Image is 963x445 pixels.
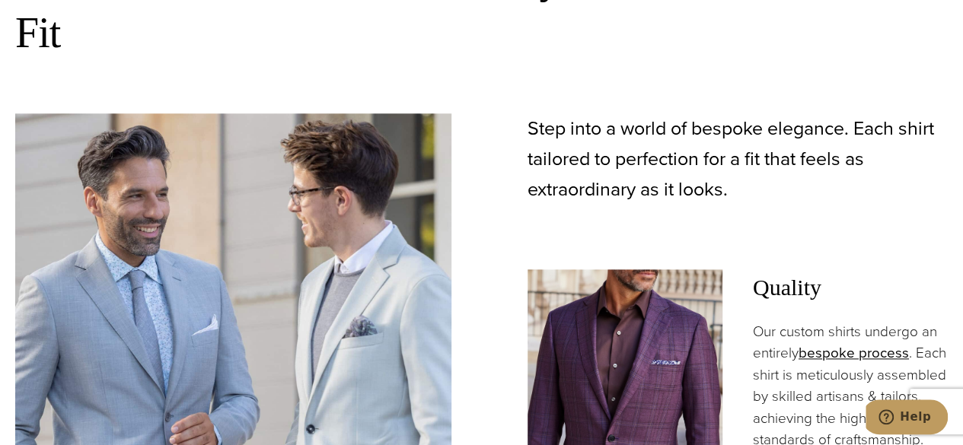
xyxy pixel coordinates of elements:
[866,399,948,437] iframe: Opens a widget where you can chat to one of our agents
[528,113,949,205] p: Step into a world of bespoke elegance. Each shirt tailored to perfection for a fit that feels as ...
[753,269,948,306] span: Quality
[799,342,909,364] a: bespoke process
